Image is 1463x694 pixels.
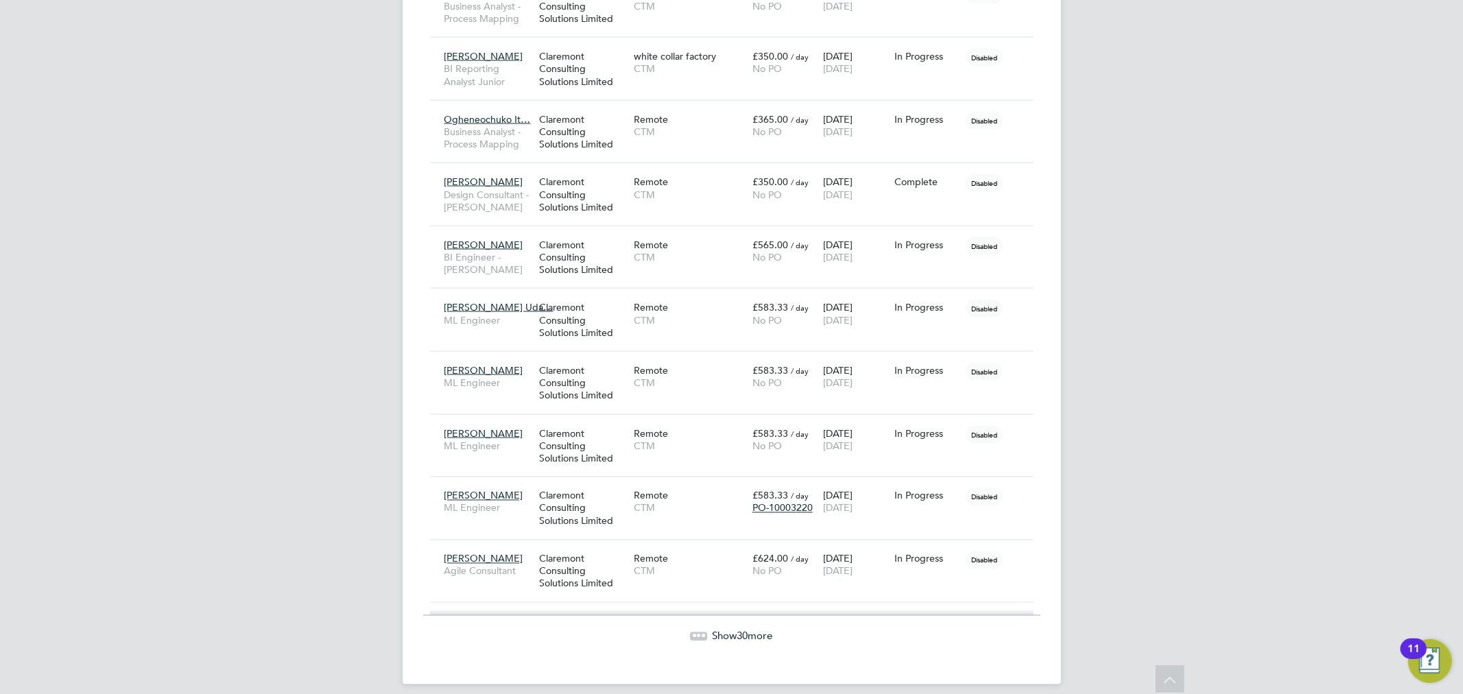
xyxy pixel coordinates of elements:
span: No PO [752,565,782,577]
span: CTM [634,502,746,514]
span: / day [791,115,809,125]
span: £583.33 [752,490,788,502]
span: ML Engineer [444,502,532,514]
div: Claremont Consulting Solutions Limited [536,357,630,409]
div: [DATE] [820,169,891,207]
span: Disabled [966,112,1003,130]
span: Remote [634,301,668,313]
span: Business Analyst - Process Mapping [444,125,532,150]
span: ML Engineer [444,440,532,452]
div: [DATE] [820,43,891,82]
div: In Progress [894,364,959,376]
a: [PERSON_NAME]ML EngineerClaremont Consulting Solutions LimitedRemoteCTM£583.33 / dayNo PO[DATE][D... [441,357,1034,368]
span: £565.00 [752,239,788,251]
span: [DATE] [823,314,853,326]
span: Disabled [966,488,1003,506]
button: Open Resource Center, 11 new notifications [1408,639,1452,683]
span: Remote [634,490,668,502]
div: [DATE] [820,294,891,333]
a: [PERSON_NAME]BI Engineer - [PERSON_NAME]Claremont Consulting Solutions LimitedRemoteCTM£565.00 / ... [441,231,1034,243]
span: No PO [752,62,782,75]
a: [PERSON_NAME]ML EngineerClaremont Consulting Solutions LimitedRemoteCTM£583.33 / dayPO-10003220[D... [441,482,1034,494]
span: / day [791,366,809,376]
span: CTM [634,314,746,326]
span: Disabled [966,237,1003,255]
span: [PERSON_NAME] [444,239,523,251]
span: / day [791,51,809,62]
div: Claremont Consulting Solutions Limited [536,232,630,283]
span: Remote [634,176,668,188]
div: Claremont Consulting Solutions Limited [536,546,630,597]
span: ML Engineer [444,314,532,326]
span: CTM [634,125,746,138]
span: Disabled [966,363,1003,381]
div: [DATE] [820,357,891,396]
span: / day [791,429,809,439]
span: CTM [634,565,746,577]
span: Disabled [966,49,1003,67]
span: [DATE] [823,440,853,452]
div: Claremont Consulting Solutions Limited [536,169,630,220]
div: [DATE] [820,420,891,459]
div: Claremont Consulting Solutions Limited [536,294,630,346]
span: [DATE] [823,251,853,263]
span: / day [791,554,809,564]
span: £624.00 [752,553,788,565]
span: No PO [752,189,782,201]
span: Show more [713,630,773,643]
span: Design Consultant - [PERSON_NAME] [444,189,532,213]
span: [PERSON_NAME] [444,427,523,440]
span: £583.33 [752,301,788,313]
span: No PO [752,314,782,326]
span: CTM [634,376,746,389]
span: [PERSON_NAME] [444,490,523,502]
div: In Progress [894,50,959,62]
span: £350.00 [752,176,788,188]
span: No PO [752,251,782,263]
span: [DATE] [823,502,853,514]
span: [DATE] [823,376,853,389]
div: Claremont Consulting Solutions Limited [536,420,630,472]
div: 11 [1407,649,1420,667]
span: [DATE] [823,125,853,138]
span: [PERSON_NAME] [444,176,523,188]
span: / day [791,177,809,187]
span: BI Engineer - [PERSON_NAME] [444,251,532,276]
a: [PERSON_NAME]ML EngineerClaremont Consulting Solutions LimitedRemoteCTM£583.33 / dayNo PO[DATE][D... [441,420,1034,431]
span: £583.33 [752,427,788,440]
span: [DATE] [823,62,853,75]
span: CTM [634,62,746,75]
span: Remote [634,364,668,376]
span: Remote [634,427,668,440]
div: In Progress [894,301,959,313]
span: [DATE] [823,565,853,577]
a: [PERSON_NAME]BI Reporting Analyst JuniorClaremont Consulting Solutions Limitedwhite collar factor... [441,43,1034,54]
span: Disabled [966,426,1003,444]
span: [PERSON_NAME] [444,50,523,62]
span: white collar factory [634,50,716,62]
span: 30 [737,630,748,643]
div: In Progress [894,490,959,502]
div: In Progress [894,553,959,565]
span: £583.33 [752,364,788,376]
span: Remote [634,113,668,125]
span: No PO [752,440,782,452]
span: CTM [634,251,746,263]
span: Remote [634,239,668,251]
span: Agile Consultant [444,565,532,577]
div: Complete [894,176,959,188]
span: PO-10003220 [752,502,813,514]
span: Disabled [966,174,1003,192]
span: ML Engineer [444,376,532,389]
a: Ogheneochuko It…Business Analyst - Process MappingClaremont Consulting Solutions LimitedRemoteCTM... [441,106,1034,117]
div: [DATE] [820,546,891,584]
span: [PERSON_NAME] [444,553,523,565]
div: In Progress [894,239,959,251]
span: / day [791,302,809,313]
span: CTM [634,440,746,452]
div: [DATE] [820,106,891,145]
span: Ogheneochuko It… [444,113,531,125]
div: In Progress [894,113,959,125]
div: Claremont Consulting Solutions Limited [536,43,630,95]
span: Remote [634,553,668,565]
